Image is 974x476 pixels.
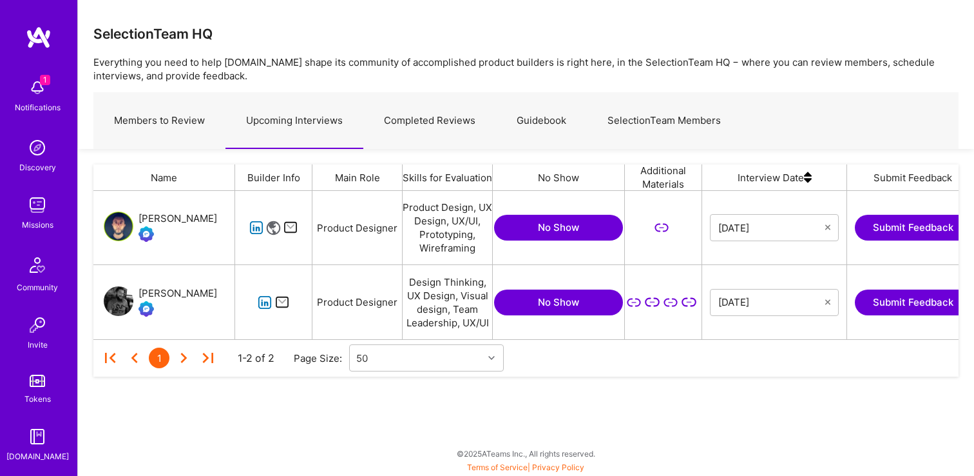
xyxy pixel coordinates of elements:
img: Evaluation Call Booked [138,301,154,317]
a: User Avatar[PERSON_NAME]Evaluation Call Booked [104,211,217,244]
span: 1 [40,75,50,85]
div: Discovery [19,161,56,174]
div: Additional Materials [625,164,702,190]
button: No Show [494,290,623,315]
i: icon LinkSecondary [627,295,642,310]
div: Product Designer [312,191,403,264]
div: © 2025 ATeams Inc., All rights reserved. [77,437,974,470]
i: icon Chevron [488,355,495,361]
div: Notifications [15,101,61,114]
img: bell [24,75,50,101]
div: 50 [356,352,368,365]
div: Missions [22,218,53,232]
div: [PERSON_NAME] [138,286,217,301]
a: Members to Review [93,93,225,149]
img: User Avatar [104,212,133,241]
div: Product Design, UX Design, UX/UI, Prototyping, Wireframing [403,191,493,264]
img: logo [26,26,52,49]
img: sort [804,164,812,190]
p: Everything you need to help [DOMAIN_NAME] shape its community of accomplished product builders is... [93,55,959,83]
span: | [467,462,584,472]
i: icon linkedIn [258,295,272,310]
div: 1 [149,348,169,368]
div: Page Size: [294,352,349,365]
i: icon Mail [283,221,298,235]
div: Invite [28,338,48,352]
div: [PERSON_NAME] [138,211,217,226]
i: icon Website [266,221,281,235]
input: Select Date... [718,296,825,309]
i: icon LinkSecondary [654,221,669,235]
div: Builder Info [235,164,312,190]
a: Privacy Policy [532,462,584,472]
div: Main Role [312,164,403,190]
i: icon linkedIn [249,221,264,235]
i: icon LinkSecondary [645,295,660,310]
div: No Show [493,164,625,190]
button: Submit Feedback [855,215,971,241]
input: Select Date... [718,221,825,234]
img: discovery [24,135,50,161]
h3: SelectionTeam HQ [93,26,213,42]
a: Terms of Service [467,462,528,472]
div: Skills for Evaluation [403,164,493,190]
i: icon LinkSecondary [664,295,678,310]
div: 1-2 of 2 [238,352,274,365]
div: Design Thinking, UX Design, Visual design, Team Leadership, UX/UI [403,265,493,339]
button: No Show [494,215,623,241]
div: [DOMAIN_NAME] [6,450,69,463]
button: Submit Feedback [855,290,971,315]
div: Community [17,281,58,294]
i: icon Mail [275,295,290,310]
img: User Avatar [104,286,133,316]
img: teamwork [24,192,50,218]
a: SelectionTeam Members [587,93,741,149]
img: Evaluation Call Booked [138,226,154,242]
img: guide book [24,424,50,450]
img: Invite [24,312,50,338]
a: Completed Reviews [363,93,496,149]
img: Community [22,250,53,281]
div: Tokens [24,392,51,406]
img: tokens [30,375,45,387]
a: Upcoming Interviews [225,93,363,149]
div: Interview Date [702,164,847,190]
a: User Avatar[PERSON_NAME]Evaluation Call Booked [104,286,217,319]
div: Product Designer [312,265,403,339]
div: Name [93,164,235,190]
a: Guidebook [496,93,587,149]
i: icon LinkSecondary [682,295,696,310]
